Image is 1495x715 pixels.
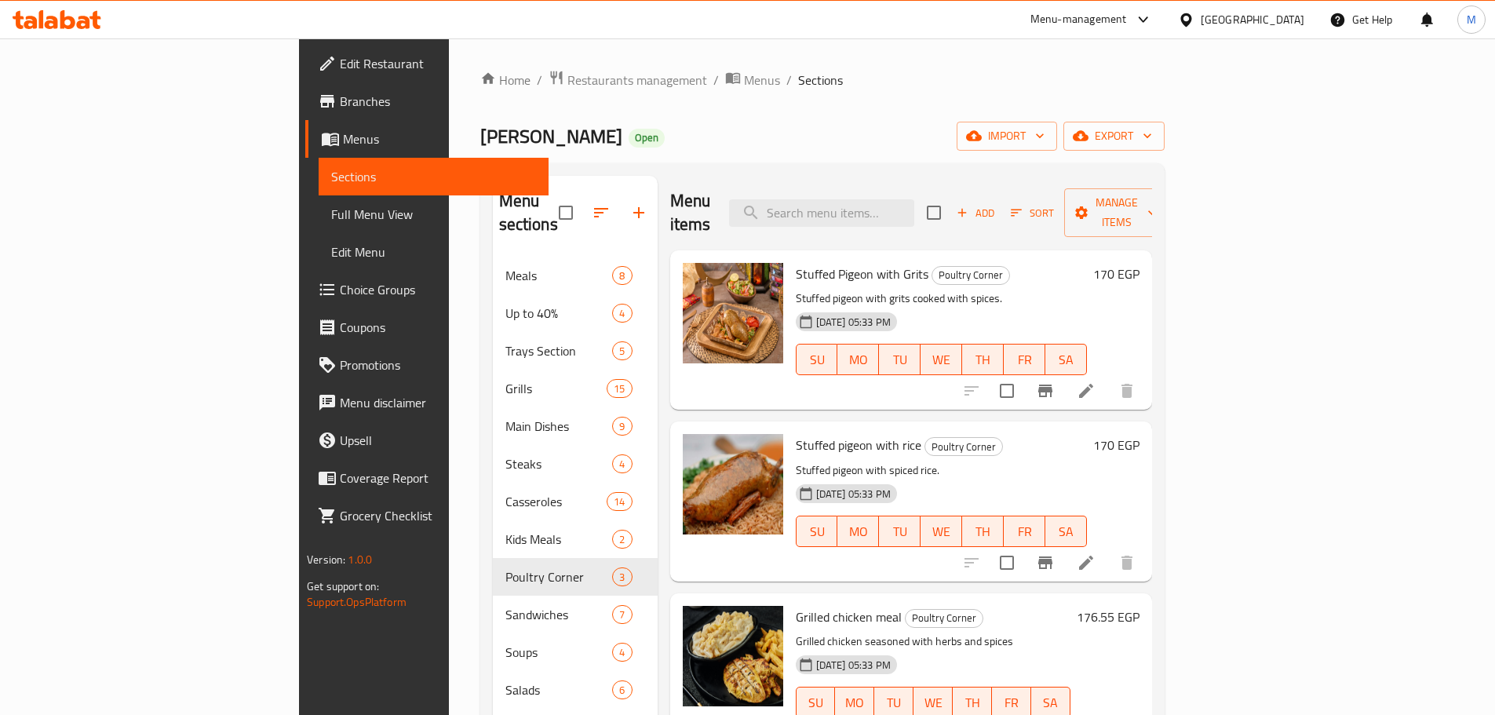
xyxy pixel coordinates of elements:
span: 14 [607,494,631,509]
div: Poultry Corner [924,437,1003,456]
a: Menus [305,120,549,158]
span: MO [844,348,873,371]
a: Coverage Report [305,459,549,497]
div: Casseroles14 [493,483,658,520]
div: items [612,266,632,285]
button: TH [962,344,1004,375]
span: Stuffed pigeon with rice [796,433,921,457]
span: Edit Menu [331,243,536,261]
div: [GEOGRAPHIC_DATA] [1201,11,1304,28]
button: SU [796,344,838,375]
div: Soups4 [493,633,658,671]
a: Edit menu item [1077,553,1096,572]
span: TU [885,520,914,543]
span: [DATE] 05:33 PM [810,658,897,673]
a: Edit menu item [1077,381,1096,400]
span: Select to update [990,374,1023,407]
span: Sort sections [582,194,620,232]
span: Coupons [340,318,536,337]
span: Poultry Corner [505,567,613,586]
span: 8 [613,268,631,283]
img: Stuffed Pigeon with Grits [683,263,783,363]
span: Coverage Report [340,469,536,487]
li: / [786,71,792,89]
button: MO [837,516,879,547]
button: Add [950,201,1001,225]
a: Upsell [305,421,549,459]
input: search [729,199,914,227]
span: SA [1052,348,1081,371]
button: delete [1108,372,1146,410]
button: Sort [1007,201,1058,225]
span: Sections [798,71,843,89]
a: Choice Groups [305,271,549,308]
span: FR [1010,520,1039,543]
span: Version: [307,549,345,570]
span: TH [959,691,986,714]
span: 9 [613,419,631,434]
div: items [612,643,632,662]
span: Sections [331,167,536,186]
span: WE [927,348,956,371]
div: Grills [505,379,607,398]
span: Select to update [990,546,1023,579]
span: SU [803,348,832,371]
span: Branches [340,92,536,111]
span: Meals [505,266,613,285]
button: WE [921,344,962,375]
div: items [612,304,632,323]
div: Poultry Corner3 [493,558,658,596]
h6: 176.55 EGP [1077,606,1139,628]
span: Add [954,204,997,222]
span: Salads [505,680,613,699]
h6: 170 EGP [1093,263,1139,285]
span: Select all sections [549,196,582,229]
span: SA [1052,520,1081,543]
span: Add item [950,201,1001,225]
a: Support.OpsPlatform [307,592,407,612]
div: Salads6 [493,671,658,709]
div: Up to 40%4 [493,294,658,332]
span: Choice Groups [340,280,536,299]
span: [PERSON_NAME] [480,119,622,154]
h2: Menu items [670,189,711,236]
div: Menu-management [1030,10,1127,29]
span: WE [920,691,946,714]
span: SA [1037,691,1064,714]
button: SU [796,516,838,547]
span: 4 [613,457,631,472]
button: Branch-specific-item [1026,372,1064,410]
span: Casseroles [505,492,607,511]
div: Grills15 [493,370,658,407]
div: items [612,454,632,473]
span: Sort [1011,204,1054,222]
div: items [607,492,632,511]
p: Grilled chicken seasoned with herbs and spices [796,632,1070,651]
div: Soups [505,643,613,662]
span: Up to 40% [505,304,613,323]
div: Main Dishes9 [493,407,658,445]
span: FR [1010,348,1039,371]
p: Stuffed pigeon with spiced rice. [796,461,1087,480]
span: 4 [613,645,631,660]
span: MO [841,691,868,714]
span: Promotions [340,356,536,374]
span: Trays Section [505,341,613,360]
div: items [612,530,632,549]
nav: breadcrumb [480,70,1165,90]
button: delete [1108,544,1146,582]
span: 4 [613,306,631,321]
div: items [612,567,632,586]
span: 15 [607,381,631,396]
div: items [612,605,632,624]
span: 5 [613,344,631,359]
button: Manage items [1064,188,1169,237]
span: Poultry Corner [932,266,1009,284]
span: TH [968,520,997,543]
span: Poultry Corner [906,609,983,627]
div: Trays Section5 [493,332,658,370]
div: Poultry Corner [905,609,983,628]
